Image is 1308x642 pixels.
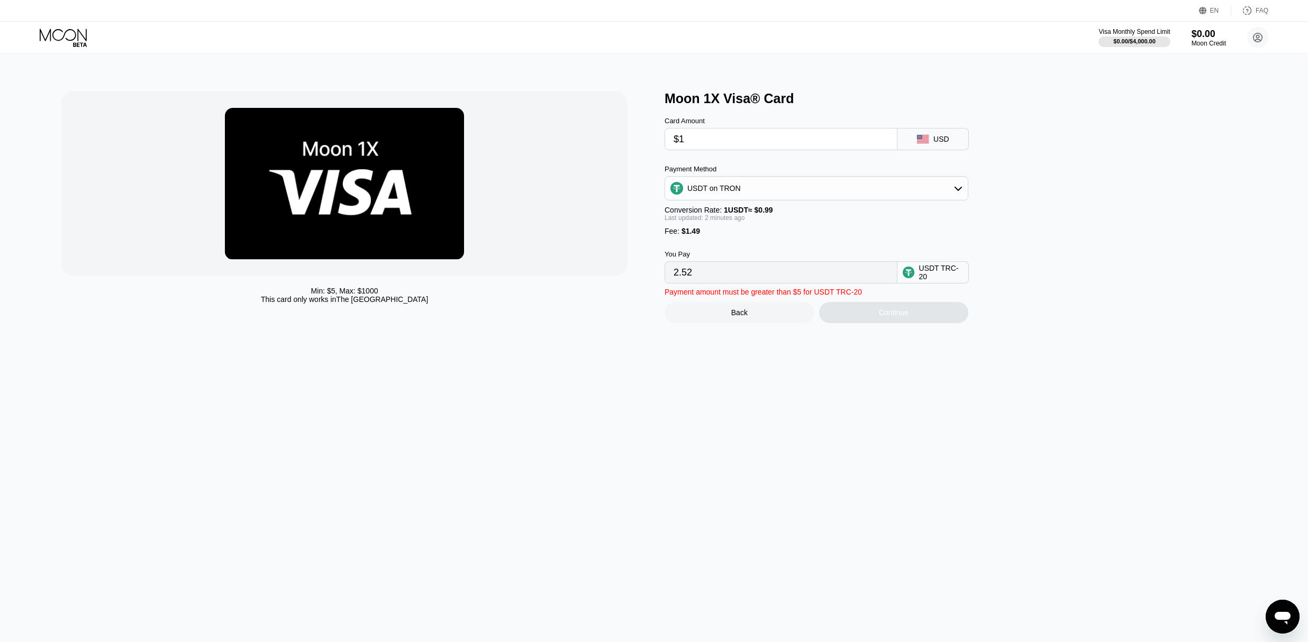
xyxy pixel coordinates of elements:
div: Fee : [665,227,968,235]
div: Visa Monthly Spend Limit [1098,28,1170,35]
div: Moon 1X Visa® Card [665,91,1257,106]
div: EN [1199,5,1231,16]
div: Back [731,308,748,317]
span: 1 USDT ≈ $0.99 [724,206,773,214]
div: Conversion Rate: [665,206,968,214]
div: $0.00Moon Credit [1192,29,1226,47]
div: You Pay [665,250,897,258]
div: This card only works in The [GEOGRAPHIC_DATA] [261,295,428,304]
span: $1.49 [682,227,700,235]
iframe: Button to launch messaging window [1266,600,1300,634]
div: Min: $ 5 , Max: $ 1000 [311,287,378,295]
div: Payment Method [665,165,968,173]
div: $0.00 [1192,29,1226,40]
div: Moon Credit [1192,40,1226,47]
input: $0.00 [674,129,888,150]
div: USDT on TRON [687,184,741,192]
div: Last updated: 2 minutes ago [665,214,968,222]
div: FAQ [1231,5,1268,16]
div: EN [1210,7,1219,14]
div: Visa Monthly Spend Limit$0.00/$4,000.00 [1098,28,1170,47]
div: USD [933,135,949,143]
div: FAQ [1256,7,1268,14]
div: $0.00 / $4,000.00 [1113,38,1156,44]
div: Back [665,302,814,323]
div: Payment amount must be greater than $5 for USDT TRC-20 [665,288,862,296]
div: Card Amount [665,117,897,125]
div: USDT on TRON [665,178,968,199]
div: USDT TRC-20 [919,264,964,281]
